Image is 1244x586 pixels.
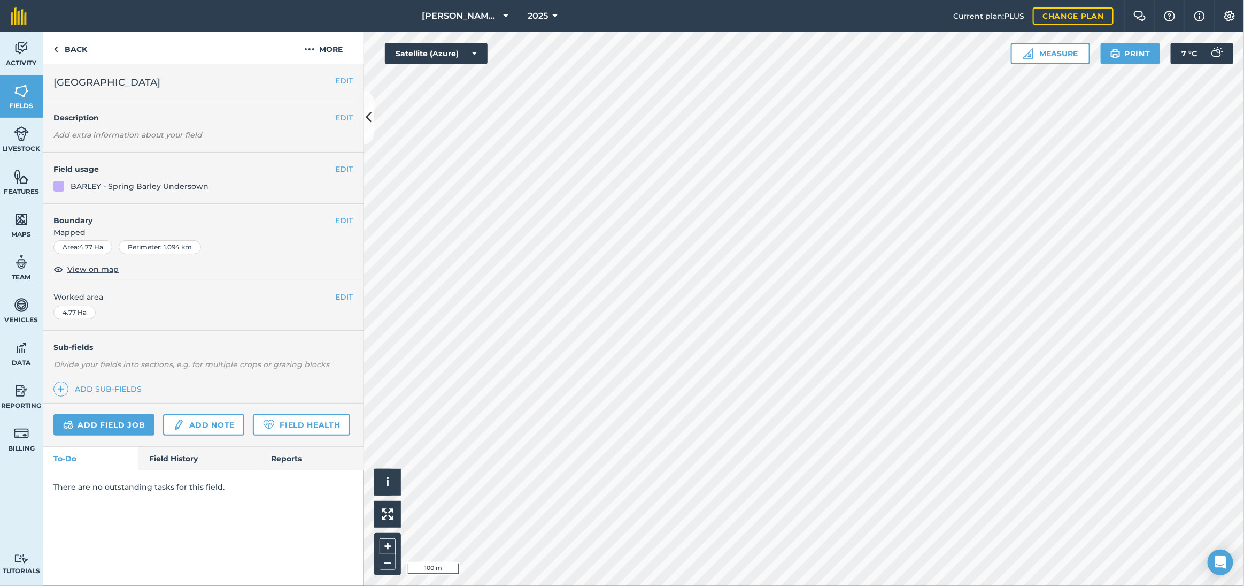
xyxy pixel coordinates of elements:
[14,211,29,227] img: svg+xml;base64,PHN2ZyB4bWxucz0iaHR0cDovL3d3dy53My5vcmcvMjAwMC9zdmciIHdpZHRoPSI1NiIgaGVpZ2h0PSI2MC...
[1206,43,1227,64] img: svg+xml;base64,PD94bWwgdmVyc2lvbj0iMS4wIiBlbmNvZGluZz0idXRmLTgiPz4KPCEtLSBHZW5lcmF0b3I6IEFkb2JlIE...
[1208,550,1233,575] div: Open Intercom Messenger
[53,130,202,140] em: Add extra information about your field
[253,414,350,436] a: Field Health
[380,538,396,554] button: +
[67,263,119,275] span: View on map
[422,10,499,22] span: [PERSON_NAME] LTD
[1181,43,1197,64] span: 7 ° C
[1033,7,1114,25] a: Change plan
[1223,11,1236,21] img: A cog icon
[53,382,146,397] a: Add sub-fields
[71,180,208,192] div: BARLEY - Spring Barley Undersown
[335,75,353,87] button: EDIT
[304,43,315,56] img: svg+xml;base64,PHN2ZyB4bWxucz0iaHR0cDovL3d3dy53My5vcmcvMjAwMC9zdmciIHdpZHRoPSIyMCIgaGVpZ2h0PSIyNC...
[14,297,29,313] img: svg+xml;base64,PD94bWwgdmVyc2lvbj0iMS4wIiBlbmNvZGluZz0idXRmLTgiPz4KPCEtLSBHZW5lcmF0b3I6IEFkb2JlIE...
[63,418,73,431] img: svg+xml;base64,PD94bWwgdmVyc2lvbj0iMS4wIiBlbmNvZGluZz0idXRmLTgiPz4KPCEtLSBHZW5lcmF0b3I6IEFkb2JlIE...
[380,554,396,570] button: –
[382,508,393,520] img: Four arrows, one pointing top left, one top right, one bottom right and the last bottom left
[43,226,364,238] span: Mapped
[14,425,29,442] img: svg+xml;base64,PD94bWwgdmVyc2lvbj0iMS4wIiBlbmNvZGluZz0idXRmLTgiPz4KPCEtLSBHZW5lcmF0b3I6IEFkb2JlIE...
[528,10,548,22] span: 2025
[1163,11,1176,21] img: A question mark icon
[53,414,154,436] a: Add field job
[1011,43,1090,64] button: Measure
[138,447,260,470] a: Field History
[43,204,335,226] h4: Boundary
[335,112,353,124] button: EDIT
[173,418,184,431] img: svg+xml;base64,PD94bWwgdmVyc2lvbj0iMS4wIiBlbmNvZGluZz0idXRmLTgiPz4KPCEtLSBHZW5lcmF0b3I6IEFkb2JlIE...
[163,414,244,436] a: Add note
[283,32,364,64] button: More
[335,291,353,303] button: EDIT
[53,112,353,124] h4: Description
[14,40,29,56] img: svg+xml;base64,PD94bWwgdmVyc2lvbj0iMS4wIiBlbmNvZGluZz0idXRmLTgiPz4KPCEtLSBHZW5lcmF0b3I6IEFkb2JlIE...
[53,43,58,56] img: svg+xml;base64,PHN2ZyB4bWxucz0iaHR0cDovL3d3dy53My5vcmcvMjAwMC9zdmciIHdpZHRoPSI5IiBoZWlnaHQ9IjI0Ii...
[260,447,364,470] a: Reports
[14,169,29,185] img: svg+xml;base64,PHN2ZyB4bWxucz0iaHR0cDovL3d3dy53My5vcmcvMjAwMC9zdmciIHdpZHRoPSI1NiIgaGVpZ2h0PSI2MC...
[1110,47,1121,60] img: svg+xml;base64,PHN2ZyB4bWxucz0iaHR0cDovL3d3dy53My5vcmcvMjAwMC9zdmciIHdpZHRoPSIxOSIgaGVpZ2h0PSIyNC...
[335,163,353,175] button: EDIT
[53,360,329,369] em: Divide your fields into sections, e.g. for multiple crops or grazing blocks
[53,263,119,276] button: View on map
[11,7,27,25] img: fieldmargin Logo
[14,383,29,399] img: svg+xml;base64,PD94bWwgdmVyc2lvbj0iMS4wIiBlbmNvZGluZz0idXRmLTgiPz4KPCEtLSBHZW5lcmF0b3I6IEFkb2JlIE...
[14,126,29,142] img: svg+xml;base64,PD94bWwgdmVyc2lvbj0iMS4wIiBlbmNvZGluZz0idXRmLTgiPz4KPCEtLSBHZW5lcmF0b3I6IEFkb2JlIE...
[53,263,63,276] img: svg+xml;base64,PHN2ZyB4bWxucz0iaHR0cDovL3d3dy53My5vcmcvMjAwMC9zdmciIHdpZHRoPSIxOCIgaGVpZ2h0PSIyNC...
[43,447,138,470] a: To-Do
[1194,10,1205,22] img: svg+xml;base64,PHN2ZyB4bWxucz0iaHR0cDovL3d3dy53My5vcmcvMjAwMC9zdmciIHdpZHRoPSIxNyIgaGVpZ2h0PSIxNy...
[119,240,201,254] div: Perimeter : 1.094 km
[1101,43,1161,64] button: Print
[43,32,98,64] a: Back
[1023,48,1033,59] img: Ruler icon
[53,291,353,303] span: Worked area
[53,481,353,493] p: There are no outstanding tasks for this field.
[1171,43,1233,64] button: 7 °C
[14,340,29,356] img: svg+xml;base64,PD94bWwgdmVyc2lvbj0iMS4wIiBlbmNvZGluZz0idXRmLTgiPz4KPCEtLSBHZW5lcmF0b3I6IEFkb2JlIE...
[953,10,1024,22] span: Current plan : PLUS
[14,254,29,270] img: svg+xml;base64,PD94bWwgdmVyc2lvbj0iMS4wIiBlbmNvZGluZz0idXRmLTgiPz4KPCEtLSBHZW5lcmF0b3I6IEFkb2JlIE...
[386,475,389,489] span: i
[14,83,29,99] img: svg+xml;base64,PHN2ZyB4bWxucz0iaHR0cDovL3d3dy53My5vcmcvMjAwMC9zdmciIHdpZHRoPSI1NiIgaGVpZ2h0PSI2MC...
[53,306,96,319] div: 4.77 Ha
[53,75,160,90] span: [GEOGRAPHIC_DATA]
[374,469,401,496] button: i
[335,215,353,226] button: EDIT
[57,383,65,395] img: svg+xml;base64,PHN2ZyB4bWxucz0iaHR0cDovL3d3dy53My5vcmcvMjAwMC9zdmciIHdpZHRoPSIxNCIgaGVpZ2h0PSIyNC...
[53,240,112,254] div: Area : 4.77 Ha
[385,43,488,64] button: Satellite (Azure)
[43,341,364,353] h4: Sub-fields
[14,554,29,564] img: svg+xml;base64,PD94bWwgdmVyc2lvbj0iMS4wIiBlbmNvZGluZz0idXRmLTgiPz4KPCEtLSBHZW5lcmF0b3I6IEFkb2JlIE...
[1133,11,1146,21] img: Two speech bubbles overlapping with the left bubble in the forefront
[53,163,335,175] h4: Field usage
